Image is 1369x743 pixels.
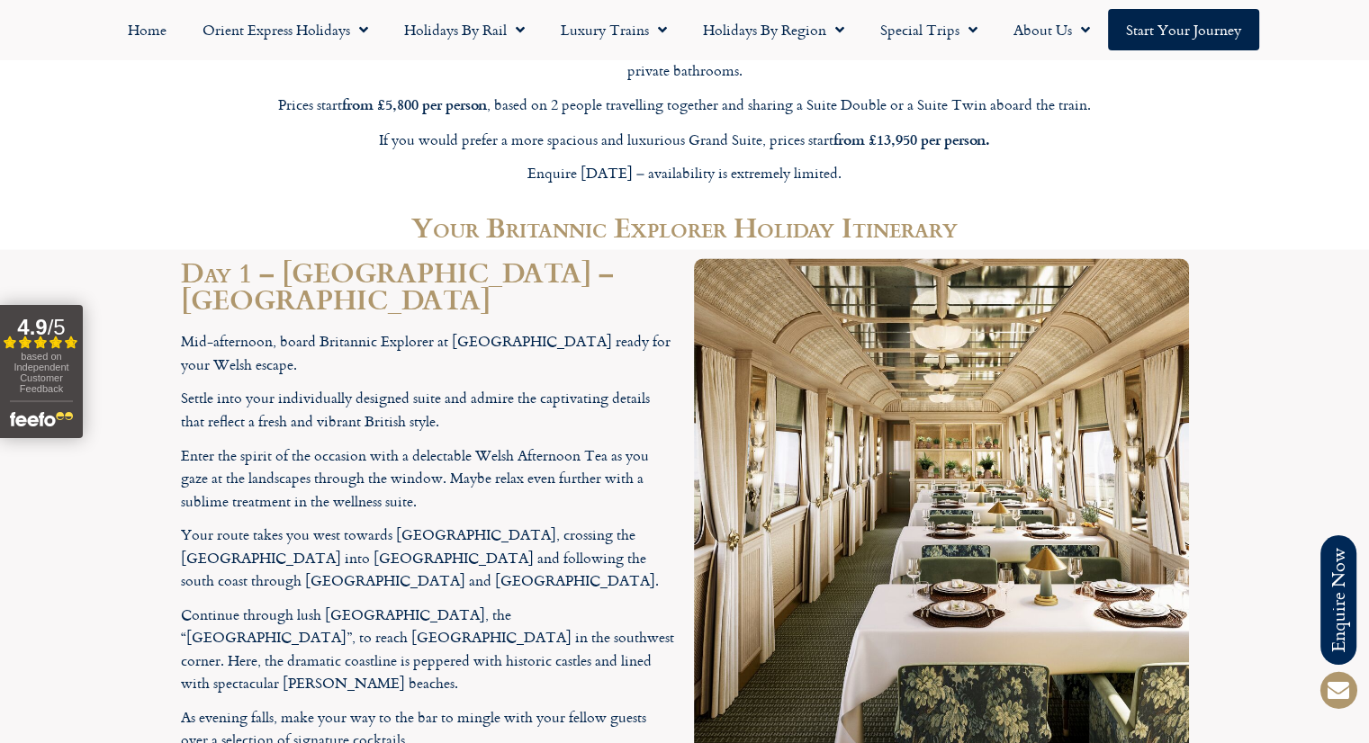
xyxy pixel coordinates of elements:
a: Start your Journey [1108,9,1259,50]
p: If you would prefer a more spacious and luxurious Grand Suite, prices start [181,128,1189,152]
nav: Menu [9,9,1360,50]
a: Special Trips [862,9,995,50]
p: Settle into your individually designed suite and admire the captivating details that reflect a fr... [181,387,676,433]
p: This brand new luxury train consists of 8 carriages, including 2 dining cars, 1 observation car a... [181,36,1189,82]
strong: from £5,800 per person [342,94,487,114]
h2: Your Britannic Explorer Holiday Itinerary [181,213,1189,240]
a: Orient Express Holidays [185,9,386,50]
strong: from £13,950 per person. [833,129,990,149]
p: Prices start , based on 2 people travelling together and sharing a Suite Double or a Suite Twin a... [181,93,1189,117]
a: Luxury Trains [543,9,685,50]
p: Enter the spirit of the occasion with a delectable Welsh Afternoon Tea as you gaze at the landsca... [181,443,676,513]
p: Mid-afternoon, board Britannic Explorer at [GEOGRAPHIC_DATA] ready for your Welsh escape. [181,330,676,376]
p: Continue through lush [GEOGRAPHIC_DATA], the “[GEOGRAPHIC_DATA]”, to reach [GEOGRAPHIC_DATA] in t... [181,603,676,694]
a: Holidays by Region [685,9,862,50]
a: About Us [995,9,1108,50]
a: Holidays by Rail [386,9,543,50]
p: Enquire [DATE] – availability is extremely limited. [181,162,1189,185]
a: Home [110,9,185,50]
h2: Day 1 – [GEOGRAPHIC_DATA] – [GEOGRAPHIC_DATA] [181,258,676,312]
p: Your route takes you west towards [GEOGRAPHIC_DATA], crossing the [GEOGRAPHIC_DATA] into [GEOGRAP... [181,523,676,592]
